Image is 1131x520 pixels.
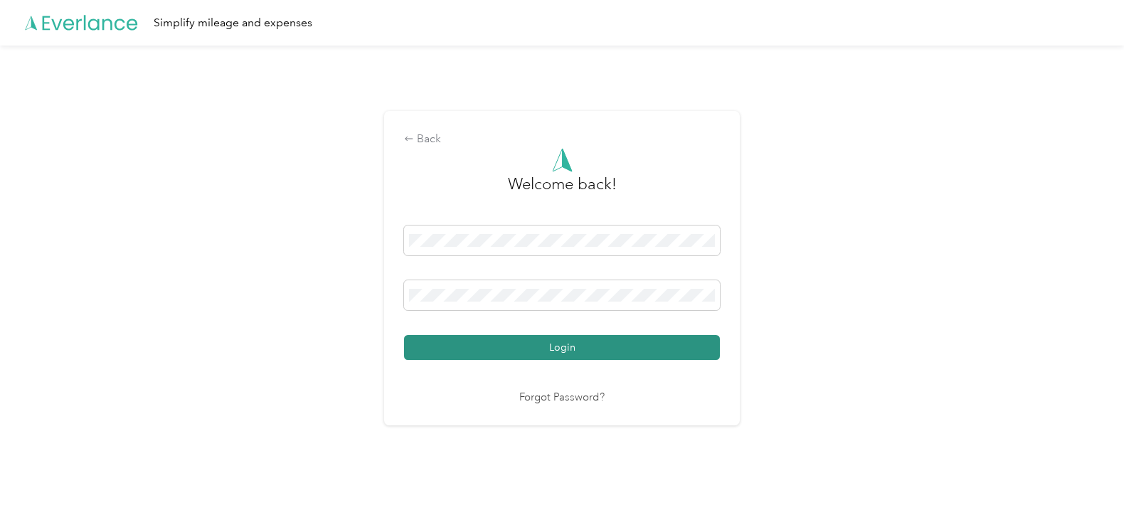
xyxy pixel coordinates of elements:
[404,131,720,148] div: Back
[404,335,720,360] button: Login
[519,390,605,406] a: Forgot Password?
[1051,440,1131,520] iframe: Everlance-gr Chat Button Frame
[154,14,312,32] div: Simplify mileage and expenses
[508,172,617,211] h3: greeting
